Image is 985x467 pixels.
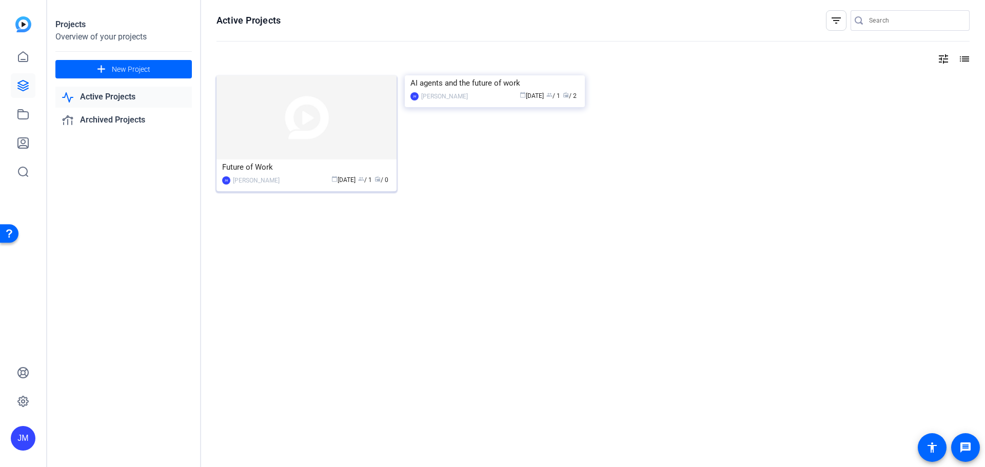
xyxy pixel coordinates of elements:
[55,87,192,108] a: Active Projects
[520,92,544,99] span: [DATE]
[375,176,388,184] span: / 0
[222,176,230,185] div: JM
[830,14,842,27] mat-icon: filter_list
[15,16,31,32] img: blue-gradient.svg
[959,441,972,454] mat-icon: message
[410,92,419,100] div: JM
[926,441,938,454] mat-icon: accessibility
[55,60,192,78] button: New Project
[563,92,577,99] span: / 2
[358,176,364,182] span: group
[112,64,150,75] span: New Project
[216,14,281,27] h1: Active Projects
[331,176,356,184] span: [DATE]
[55,110,192,131] a: Archived Projects
[520,92,526,98] span: calendar_today
[546,92,560,99] span: / 1
[11,426,35,451] div: JM
[55,31,192,43] div: Overview of your projects
[421,91,468,101] div: [PERSON_NAME]
[869,14,961,27] input: Search
[222,159,391,175] div: Future of Work
[937,53,950,65] mat-icon: tune
[95,63,108,76] mat-icon: add
[233,175,280,186] div: [PERSON_NAME]
[331,176,338,182] span: calendar_today
[55,18,192,31] div: Projects
[546,92,553,98] span: group
[957,53,970,65] mat-icon: list
[410,75,579,91] div: AI agents and the future of work
[563,92,569,98] span: radio
[358,176,372,184] span: / 1
[375,176,381,182] span: radio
